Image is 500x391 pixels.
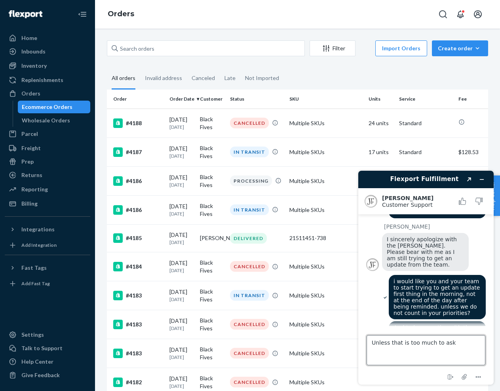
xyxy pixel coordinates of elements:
[21,130,38,138] div: Parcel
[21,358,53,366] div: Help Center
[286,252,365,281] td: Multiple SKUs
[197,224,227,252] td: [PERSON_NAME]
[5,355,90,368] a: Help Center
[169,116,194,130] div: [DATE]
[197,252,227,281] td: Black Fives
[21,371,60,379] div: Give Feedback
[169,288,194,303] div: [DATE]
[375,40,427,56] button: Import Orders
[113,147,163,157] div: #4187
[169,124,194,130] p: [DATE]
[21,171,42,179] div: Returns
[113,233,163,243] div: #4185
[169,181,194,188] p: [DATE]
[169,210,194,217] p: [DATE]
[470,6,486,22] button: Open account menu
[74,6,90,22] button: Close Navigation
[22,103,72,111] div: Ecommerce Orders
[169,267,194,274] p: [DATE]
[432,40,488,56] button: Create order
[399,148,452,156] p: Standard
[169,231,194,246] div: [DATE]
[108,10,134,18] a: Orders
[5,128,90,140] a: Parcel
[197,137,227,166] td: Black Fives
[452,6,468,22] button: Open notifications
[169,153,194,159] p: [DATE]
[169,375,194,389] div: [DATE]
[5,74,90,86] a: Replenishments
[21,242,57,248] div: Add Integration
[5,142,90,154] a: Freight
[230,377,269,387] div: CANCELLED
[21,280,50,287] div: Add Fast Tag
[197,339,227,368] td: Black Fives
[113,291,163,300] div: #4183
[197,281,227,310] td: Black Fives
[230,118,269,128] div: CANCELLED
[21,62,47,70] div: Inventory
[286,109,365,137] td: Multiple SKUs
[365,137,396,166] td: 17 units
[21,225,55,233] div: Integrations
[21,200,38,208] div: Billing
[5,155,90,168] a: Prep
[21,344,63,352] div: Talk to Support
[21,34,37,42] div: Home
[5,197,90,210] a: Billing
[286,166,365,195] td: Multiple SKUs
[435,6,451,22] button: Open Search Box
[113,349,163,358] div: #4183
[21,48,46,55] div: Inbounds
[169,145,194,159] div: [DATE]
[197,310,227,339] td: Black Fives
[113,176,163,186] div: #4186
[113,118,163,128] div: #4188
[5,369,90,381] button: Give Feedback
[169,202,194,217] div: [DATE]
[365,109,396,137] td: 24 units
[286,339,365,368] td: Multiple SKUs
[230,261,269,272] div: CANCELLED
[245,68,279,88] div: Not Imported
[21,185,48,193] div: Reporting
[399,119,452,127] p: Standard
[5,59,90,72] a: Inventory
[113,262,163,271] div: #4184
[310,44,355,52] div: Filter
[101,3,141,26] ol: breadcrumbs
[5,223,90,236] button: Integrations
[286,137,365,166] td: Multiple SKUs
[169,296,194,303] p: [DATE]
[230,290,269,301] div: IN TRANSIT
[21,76,63,84] div: Replenishments
[365,90,396,109] th: Units
[113,205,163,215] div: #4186
[5,261,90,274] button: Fast Tags
[286,90,365,109] th: SKU
[169,354,194,360] p: [DATE]
[166,90,197,109] th: Order Date
[5,342,90,355] button: Talk to Support
[18,101,91,113] a: Ecommerce Orders
[5,45,90,58] a: Inbounds
[197,195,227,224] td: Black Fives
[5,277,90,290] a: Add Fast Tag
[107,40,305,56] input: Search orders
[310,40,356,56] button: Filter
[21,158,34,166] div: Prep
[19,6,35,13] span: Chat
[107,90,166,109] th: Order
[22,116,70,124] div: Wholesale Orders
[21,331,44,339] div: Settings
[21,90,40,97] div: Orders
